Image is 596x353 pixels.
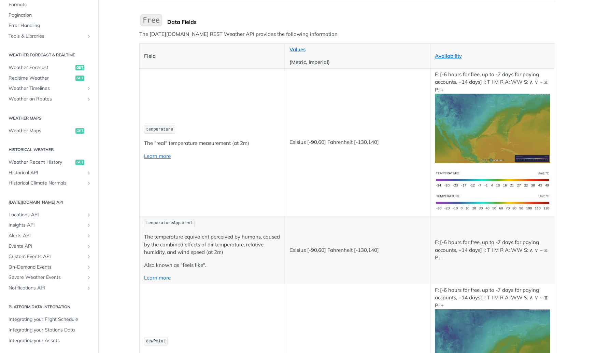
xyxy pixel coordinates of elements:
[86,275,91,280] button: Show subpages for Severe Weather Events
[86,96,91,102] button: Show subpages for Weather on Routes
[5,241,93,252] a: Events APIShow subpages for Events API
[75,128,84,134] span: get
[75,76,84,81] span: get
[86,233,91,239] button: Show subpages for Alerts API
[144,153,171,159] a: Learn more
[9,243,84,250] span: Events API
[9,285,84,291] span: Notifications API
[86,244,91,249] button: Show subpages for Events API
[5,199,93,205] h2: [DATE][DOMAIN_NAME] API
[139,30,555,38] p: The [DATE][DOMAIN_NAME] REST Weather API provides the following information
[5,283,93,293] a: Notifications APIShow subpages for Notifications API
[9,127,74,134] span: Weather Maps
[5,147,93,153] h2: Historical Weather
[75,65,84,70] span: get
[5,325,93,335] a: Integrating your Stations Data
[9,85,84,92] span: Weather Timelines
[86,212,91,218] button: Show subpages for Locations API
[435,199,550,205] span: Expand image
[435,340,550,347] span: Expand image
[9,180,84,187] span: Historical Climate Normals
[9,169,84,176] span: Historical API
[9,1,91,8] span: Formats
[5,83,93,94] a: Weather TimelinesShow subpages for Weather Timelines
[5,336,93,346] a: Integrating your Assets
[9,75,74,82] span: Realtime Weather
[5,220,93,230] a: Insights APIShow subpages for Insights API
[9,327,91,334] span: Integrating your Stations Data
[9,222,84,229] span: Insights API
[86,86,91,91] button: Show subpages for Weather Timelines
[9,22,91,29] span: Error Handling
[86,264,91,270] button: Show subpages for On-Demand Events
[86,254,91,259] button: Show subpages for Custom Events API
[144,52,280,60] p: Field
[9,64,74,71] span: Weather Forecast
[5,210,93,220] a: Locations APIShow subpages for Locations API
[9,316,91,323] span: Integrating your Flight Schedule
[435,71,550,163] p: F: [-6 hours for free, up to -7 days for paying accounts, +14 days] I: T I M R A: WW S: ∧ ∨ ~ ⧖ P: +
[5,178,93,188] a: Historical Climate NormalsShow subpages for Historical Climate Normals
[9,33,84,40] span: Tools & Libraries
[435,239,550,262] p: F: [-6 hours for free, up to -7 days for paying accounts, +14 days] I: T I M R A: WW S: ∧ ∨ ~ ⧖ P: -
[86,285,91,291] button: Show subpages for Notifications API
[5,314,93,325] a: Integrating your Flight Schedule
[5,10,93,21] a: Pagination
[146,221,193,226] span: temperatureApparent
[5,252,93,262] a: Custom Events APIShow subpages for Custom Events API
[289,138,426,146] p: Celsius [-90,60] Fahrenheit [-130,140]
[5,21,93,31] a: Error Handling
[9,253,84,260] span: Custom Events API
[5,63,93,73] a: Weather Forecastget
[5,94,93,104] a: Weather on RoutesShow subpages for Weather on Routes
[144,261,280,269] p: Also known as "feels like".
[5,272,93,283] a: Severe Weather EventsShow subpages for Severe Weather Events
[5,115,93,121] h2: Weather Maps
[435,176,550,182] span: Expand image
[289,58,426,66] p: (Metric, Imperial)
[146,127,173,132] span: temperature
[9,264,84,271] span: On-Demand Events
[144,139,280,147] p: The "real" temperature measurement (at 2m)
[86,33,91,39] button: Show subpages for Tools & Libraries
[75,160,84,165] span: get
[5,231,93,241] a: Alerts APIShow subpages for Alerts API
[289,246,426,254] p: Celsius [-90,60] Fahrenheit [-130,140]
[5,262,93,272] a: On-Demand EventsShow subpages for On-Demand Events
[5,157,93,167] a: Weather Recent Historyget
[9,12,91,19] span: Pagination
[9,274,84,281] span: Severe Weather Events
[5,126,93,136] a: Weather Mapsget
[86,170,91,176] button: Show subpages for Historical API
[144,274,171,281] a: Learn more
[5,304,93,310] h2: Platform DATA integration
[86,222,91,228] button: Show subpages for Insights API
[9,159,74,166] span: Weather Recent History
[5,168,93,178] a: Historical APIShow subpages for Historical API
[9,232,84,239] span: Alerts API
[435,125,550,131] span: Expand image
[146,339,166,344] span: dewPoint
[5,52,93,58] h2: Weather Forecast & realtime
[167,18,555,25] div: Data Fields
[5,31,93,41] a: Tools & LibrariesShow subpages for Tools & Libraries
[9,212,84,218] span: Locations API
[144,233,280,256] p: The temperature equivalent perceived by humans, caused by the combined effects of air temperature...
[86,180,91,186] button: Show subpages for Historical Climate Normals
[9,96,84,103] span: Weather on Routes
[435,53,462,59] a: Availability
[289,46,306,53] a: Values
[5,73,93,83] a: Realtime Weatherget
[9,337,91,344] span: Integrating your Assets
